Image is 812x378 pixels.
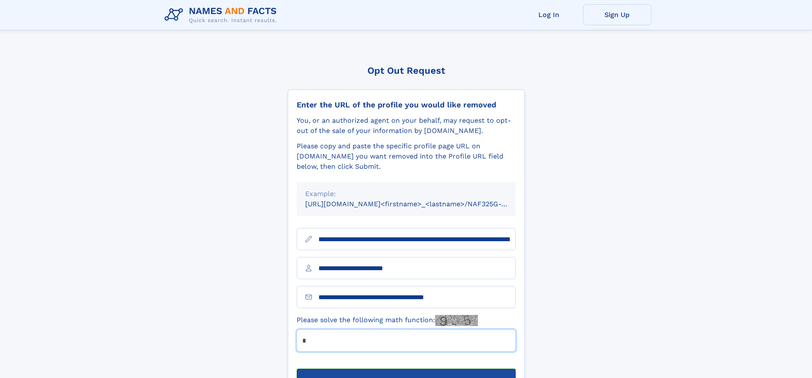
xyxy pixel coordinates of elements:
div: Example: [305,189,507,199]
div: You, or an authorized agent on your behalf, may request to opt-out of the sale of your informatio... [297,115,516,136]
a: Sign Up [583,4,651,25]
small: [URL][DOMAIN_NAME]<firstname>_<lastname>/NAF325G-xxxxxxxx [305,200,532,208]
label: Please solve the following math function: [297,315,478,326]
a: Log In [515,4,583,25]
div: Opt Out Request [288,65,525,76]
img: Logo Names and Facts [161,3,284,26]
div: Enter the URL of the profile you would like removed [297,100,516,110]
div: Please copy and paste the specific profile page URL on [DOMAIN_NAME] you want removed into the Pr... [297,141,516,172]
